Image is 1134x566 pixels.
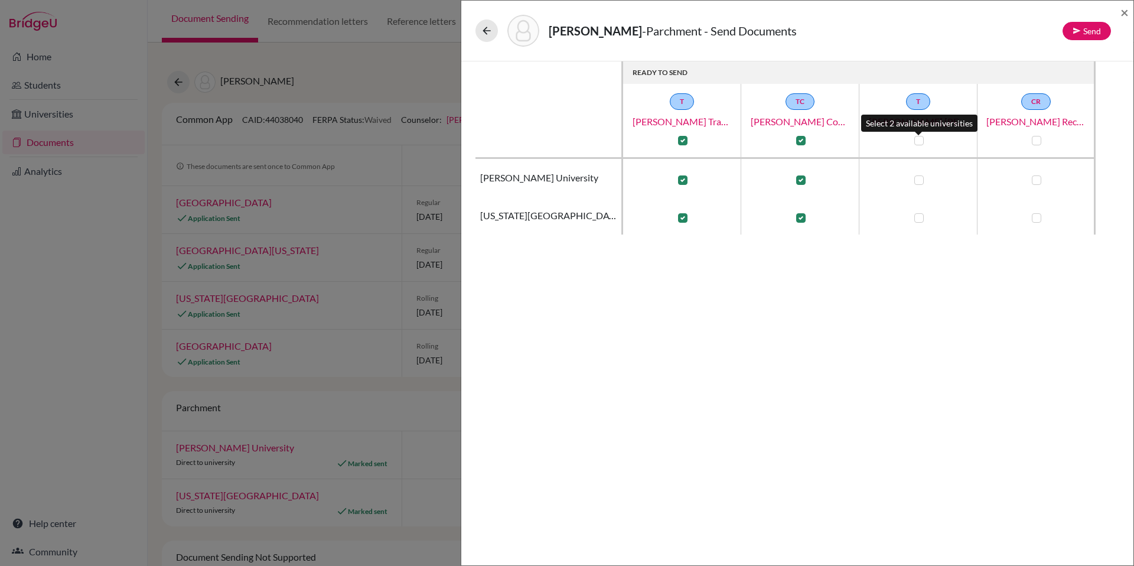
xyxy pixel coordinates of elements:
[1120,5,1129,19] button: Close
[977,115,1095,129] a: [PERSON_NAME] Recommendation
[1120,4,1129,21] span: ×
[906,93,930,110] a: T
[741,115,859,129] a: [PERSON_NAME] Course List
[623,61,1096,84] th: READY TO SEND
[480,171,598,185] span: [PERSON_NAME] University
[861,115,977,132] div: Select 2 available universities
[549,24,642,38] strong: [PERSON_NAME]
[623,115,741,129] a: [PERSON_NAME] Transcript
[480,209,617,223] span: [US_STATE][GEOGRAPHIC_DATA]
[670,93,694,110] a: T
[1021,93,1051,110] a: CR
[786,93,814,110] a: TC
[642,24,797,38] span: - Parchment - Send Documents
[859,115,977,129] a: [PERSON_NAME] [PERSON_NAME] Transfer Transcript
[1063,22,1111,40] button: Send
